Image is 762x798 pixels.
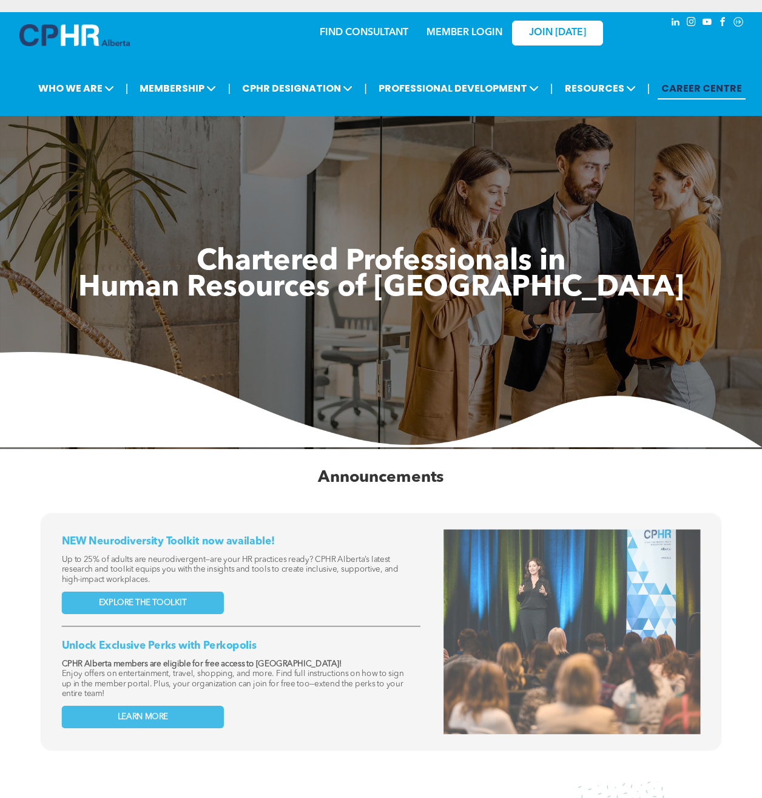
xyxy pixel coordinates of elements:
li: | [228,76,231,101]
a: CAREER CENTRE [658,77,746,100]
span: PROFESSIONAL DEVELOPMENT [375,77,542,100]
span: LEARN MORE [118,712,168,722]
span: WHO WE ARE [35,77,118,100]
a: Social network [732,15,745,32]
span: Announcements [318,469,443,485]
a: EXPLORE THE TOOLKIT [62,591,224,614]
span: Unlock Exclusive Perks with Perkopolis [62,641,257,651]
a: facebook [716,15,729,32]
span: Human Resources of [GEOGRAPHIC_DATA] [78,274,684,303]
li: | [126,76,129,101]
li: | [364,76,367,101]
li: | [550,76,553,101]
a: FIND CONSULTANT [320,28,408,38]
a: LEARN MORE [62,706,224,728]
span: NEW Neurodiversity Toolkit now available! [62,536,275,547]
span: RESOURCES [561,77,639,100]
a: MEMBER LOGIN [427,28,502,38]
span: Chartered Professionals in [197,248,566,277]
a: JOIN [DATE] [512,21,603,46]
li: | [647,76,650,101]
span: JOIN [DATE] [529,27,586,39]
span: Enjoy offers on entertainment, travel, shopping, and more. Find full instructions on how to sign ... [62,669,404,697]
strong: CPHR Alberta members are eligible for free access to [GEOGRAPHIC_DATA]! [62,660,342,668]
span: CPHR DESIGNATION [238,77,356,100]
a: linkedin [669,15,682,32]
img: A blue and white logo for cp alberta [19,24,130,46]
span: EXPLORE THE TOOLKIT [99,598,187,607]
span: Up to 25% of adults are neurodivergent—are your HR practices ready? CPHR Alberta’s latest researc... [62,555,399,583]
a: youtube [700,15,713,32]
span: MEMBERSHIP [136,77,220,100]
a: instagram [684,15,698,32]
